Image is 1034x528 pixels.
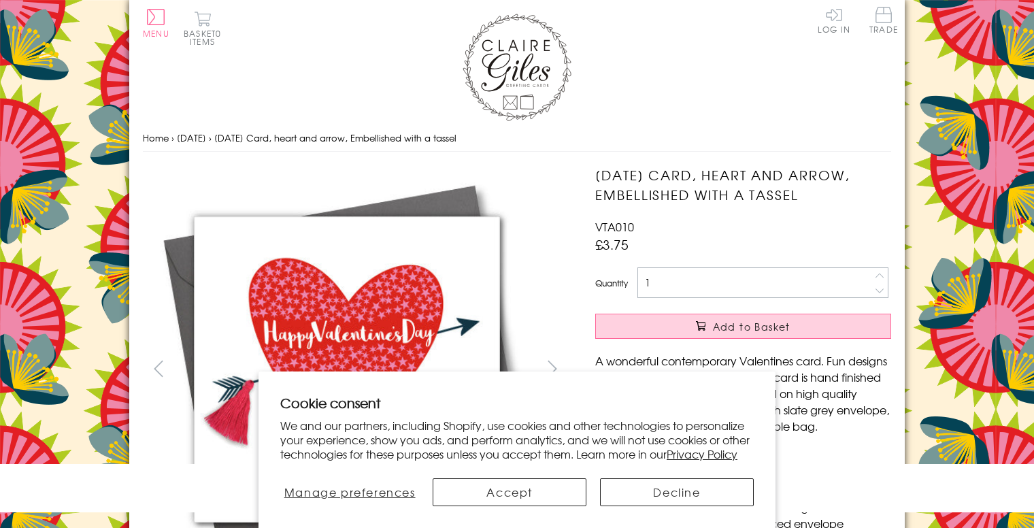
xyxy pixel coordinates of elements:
[595,235,629,254] span: £3.75
[595,352,891,434] p: A wonderful contemporary Valentines card. Fun designs with bold bright colours and each card is h...
[818,7,850,33] a: Log In
[667,446,737,462] a: Privacy Policy
[280,393,754,412] h2: Cookie consent
[595,218,634,235] span: VTA010
[600,478,754,506] button: Decline
[433,478,586,506] button: Accept
[143,131,169,144] a: Home
[214,131,456,144] span: [DATE] Card, heart and arrow, Embellished with a tassel
[869,7,898,33] span: Trade
[280,478,419,506] button: Manage preferences
[537,353,568,384] button: next
[171,131,174,144] span: ›
[177,131,206,144] a: [DATE]
[284,484,416,500] span: Manage preferences
[143,125,891,152] nav: breadcrumbs
[190,27,221,48] span: 0 items
[595,165,891,205] h1: [DATE] Card, heart and arrow, Embellished with a tassel
[713,320,790,333] span: Add to Basket
[595,277,628,289] label: Quantity
[184,11,221,46] button: Basket0 items
[595,314,891,339] button: Add to Basket
[143,27,169,39] span: Menu
[209,131,212,144] span: ›
[143,9,169,37] button: Menu
[280,418,754,461] p: We and our partners, including Shopify, use cookies and other technologies to personalize your ex...
[143,353,173,384] button: prev
[463,14,571,121] img: Claire Giles Greetings Cards
[869,7,898,36] a: Trade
